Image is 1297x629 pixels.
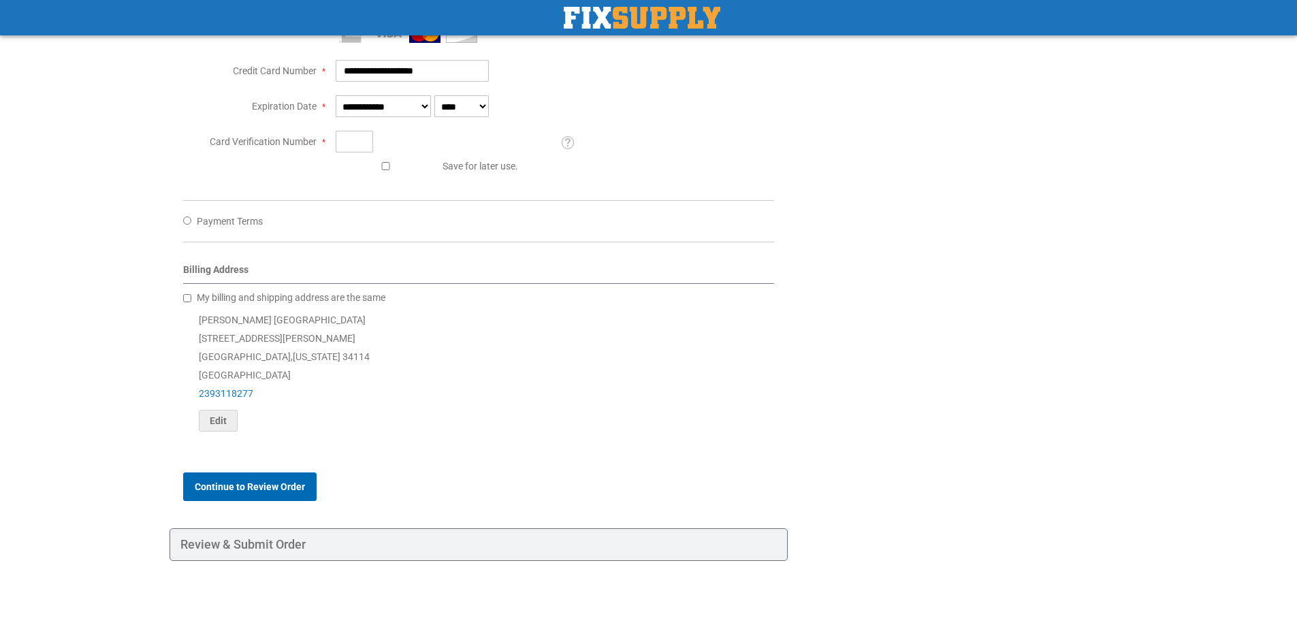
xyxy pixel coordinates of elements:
[170,528,788,561] div: Review & Submit Order
[564,7,720,29] img: Fix Industrial Supply
[183,263,775,284] div: Billing Address
[233,65,317,76] span: Credit Card Number
[564,7,720,29] a: store logo
[210,415,227,426] span: Edit
[293,351,340,362] span: [US_STATE]
[210,136,317,147] span: Card Verification Number
[199,388,253,399] a: 2393118277
[199,410,238,432] button: Edit
[197,216,263,227] span: Payment Terms
[252,101,317,112] span: Expiration Date
[197,292,385,303] span: My billing and shipping address are the same
[183,311,775,432] div: [PERSON_NAME] [GEOGRAPHIC_DATA] [STREET_ADDRESS][PERSON_NAME] [GEOGRAPHIC_DATA] , 34114 [GEOGRAPH...
[195,481,305,492] span: Continue to Review Order
[443,161,518,172] span: Save for later use.
[183,472,317,501] button: Continue to Review Order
